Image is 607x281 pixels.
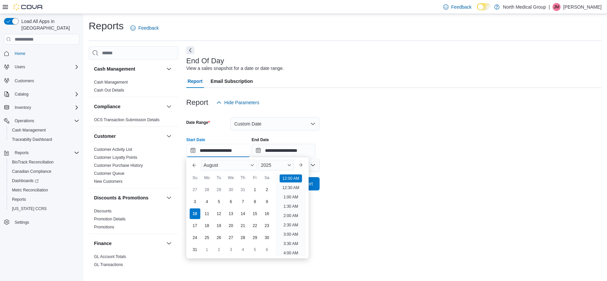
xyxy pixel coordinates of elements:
span: Dashboards [9,177,79,185]
span: [US_STATE] CCRS [12,206,47,211]
li: 1:30 AM [281,202,301,210]
a: Discounts [94,209,112,213]
span: Customer Purchase History [94,163,143,168]
button: Home [1,49,82,58]
div: day-29 [250,232,260,243]
a: Cash Management [94,80,128,85]
span: BioTrack Reconciliation [9,158,79,166]
button: Users [12,63,28,71]
li: 4:00 AM [281,249,301,257]
li: 3:00 AM [281,230,301,238]
div: Th [238,172,248,183]
label: Date Range [186,120,210,125]
span: New Customers [94,179,122,184]
ul: Time [276,173,306,256]
span: Reports [12,149,79,157]
a: Cash Out Details [94,88,124,93]
h1: Reports [89,19,124,33]
span: OCS Transaction Submission Details [94,117,160,123]
div: day-26 [214,232,224,243]
input: Dark Mode [477,3,491,10]
h3: Finance [94,240,112,247]
span: GL Account Totals [94,254,126,259]
button: Catalog [1,90,82,99]
span: Catalog [15,92,28,97]
button: Settings [1,217,82,227]
h3: Cash Management [94,66,135,72]
a: Feedback [128,21,161,35]
div: Mo [202,172,212,183]
span: 2025 [261,162,271,168]
li: 12:30 AM [280,184,302,192]
span: Promotion Details [94,216,126,222]
div: Tu [214,172,224,183]
div: day-25 [202,232,212,243]
button: Traceabilty Dashboard [7,135,82,144]
span: Settings [15,220,29,225]
div: Customer [89,145,178,188]
li: 1:00 AM [281,193,301,201]
div: day-8 [250,196,260,207]
span: Email Subscription [211,75,253,88]
span: Customer Activity List [94,147,132,152]
input: Press the down key to enter a popover containing a calendar. Press the escape key to close the po... [186,144,250,157]
button: Inventory [12,104,34,112]
span: Traceabilty Dashboard [12,137,52,142]
div: day-3 [190,196,200,207]
button: Next [186,46,194,54]
p: [PERSON_NAME] [563,3,602,11]
div: Joseph Mason [553,3,561,11]
span: Customer Queue [94,171,124,176]
span: Settings [12,218,79,226]
div: Compliance [89,116,178,127]
h3: Customer [94,133,116,140]
div: day-21 [238,220,248,231]
button: Compliance [165,103,173,111]
button: Discounts & Promotions [94,194,164,201]
span: Washington CCRS [9,205,79,213]
a: OCS Transaction Submission Details [94,118,160,122]
button: Users [1,62,82,72]
div: day-4 [238,244,248,255]
div: day-27 [226,232,236,243]
span: Load All Apps in [GEOGRAPHIC_DATA] [19,18,79,31]
button: Catalog [12,90,31,98]
button: Compliance [94,103,164,110]
div: day-27 [190,184,200,195]
span: BioTrack Reconciliation [12,159,54,165]
a: Metrc Reconciliation [9,186,51,194]
div: day-24 [190,232,200,243]
span: Inventory [12,104,79,112]
span: Canadian Compliance [9,167,79,175]
div: day-6 [262,244,272,255]
div: day-13 [226,208,236,219]
a: Reports [9,195,29,203]
div: day-5 [214,196,224,207]
div: day-6 [226,196,236,207]
div: day-28 [202,184,212,195]
div: day-1 [202,244,212,255]
span: JM [554,3,559,11]
button: Customer [94,133,164,140]
a: GL Account Totals [94,254,126,259]
div: Su [190,172,200,183]
button: Finance [165,239,173,247]
div: Discounts & Promotions [89,207,178,234]
div: day-28 [238,232,248,243]
button: Customer [165,132,173,140]
span: Home [15,51,25,56]
div: day-22 [250,220,260,231]
div: day-7 [238,196,248,207]
div: day-16 [262,208,272,219]
a: [US_STATE] CCRS [9,205,49,213]
span: Cash Management [9,126,79,134]
div: Button. Open the month selector. August is currently selected. [201,160,257,170]
span: Feedback [451,4,472,10]
div: day-2 [262,184,272,195]
div: day-15 [250,208,260,219]
span: Canadian Compliance [12,169,51,174]
button: Discounts & Promotions [165,194,173,202]
button: [US_STATE] CCRS [7,204,82,213]
div: day-14 [238,208,248,219]
span: Users [15,64,25,70]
